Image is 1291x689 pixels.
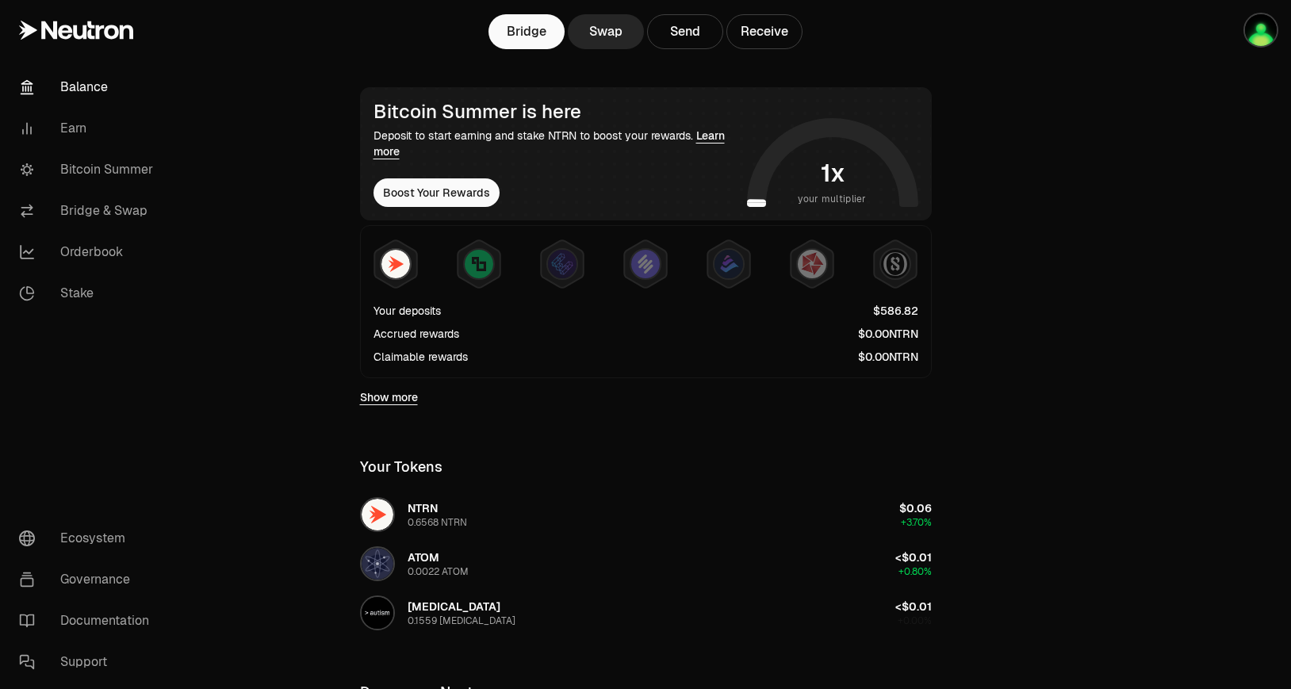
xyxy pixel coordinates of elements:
a: Ecosystem [6,518,171,559]
a: Stake [6,273,171,314]
span: your multiplier [798,191,867,207]
a: Governance [6,559,171,600]
a: Bitcoin Summer [6,149,171,190]
img: AUTISM Logo [362,597,393,629]
span: +0.00% [898,614,932,627]
div: 0.0022 ATOM [408,565,469,578]
button: AUTISM Logo[MEDICAL_DATA]0.1559 [MEDICAL_DATA]<$0.01+0.00% [351,589,941,637]
img: Lombard Lux [465,250,493,278]
div: Claimable rewards [374,349,468,365]
div: 0.1559 [MEDICAL_DATA] [408,614,515,627]
img: EtherFi Points [548,250,577,278]
img: Structured Points [881,250,910,278]
span: ATOM [408,550,439,565]
img: Solv Points [631,250,660,278]
span: <$0.01 [895,599,932,614]
span: +0.80% [898,565,932,578]
img: Cosmos [1245,14,1277,46]
div: Accrued rewards [374,326,459,342]
img: NTRN [381,250,410,278]
a: Bridge [488,14,565,49]
img: Bedrock Diamonds [714,250,743,278]
img: ATOM Logo [362,548,393,580]
div: Bitcoin Summer is here [374,101,741,123]
button: Send [647,14,723,49]
div: Your Tokens [360,456,442,478]
a: Swap [568,14,644,49]
a: Orderbook [6,232,171,273]
img: NTRN Logo [362,499,393,530]
span: NTRN [408,501,438,515]
a: Show more [360,389,418,405]
div: Deposit to start earning and stake NTRN to boost your rewards. [374,128,741,159]
a: Earn [6,108,171,149]
span: +3.70% [901,516,932,529]
span: <$0.01 [895,550,932,565]
a: Bridge & Swap [6,190,171,232]
img: Mars Fragments [798,250,826,278]
span: $0.06 [899,501,932,515]
a: Documentation [6,600,171,641]
div: 0.6568 NTRN [408,516,467,529]
div: Your deposits [374,303,441,319]
button: ATOM LogoATOM0.0022 ATOM<$0.01+0.80% [351,540,941,588]
span: [MEDICAL_DATA] [408,599,500,614]
a: Support [6,641,171,683]
button: Receive [726,14,803,49]
a: Balance [6,67,171,108]
button: Boost Your Rewards [374,178,500,207]
button: NTRN LogoNTRN0.6568 NTRN$0.06+3.70% [351,491,941,538]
